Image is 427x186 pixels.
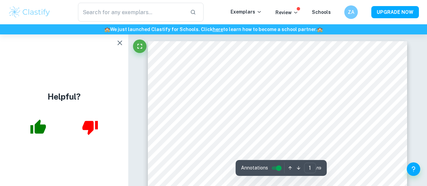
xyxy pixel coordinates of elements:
button: ZA [344,5,358,19]
span: Annotations [241,164,268,171]
a: Schools [312,9,331,15]
span: 🏫 [317,27,323,32]
span: / 19 [316,165,321,171]
h6: ZA [347,8,355,16]
p: Review [275,9,298,16]
button: Fullscreen [133,39,146,53]
h6: We just launched Clastify for Schools. Click to learn how to become a school partner. [1,26,426,33]
span: 🏫 [104,27,110,32]
h4: Helpful? [48,90,81,103]
a: here [213,27,223,32]
button: Help and Feedback [407,162,420,176]
input: Search for any exemplars... [78,3,185,22]
button: UPGRADE NOW [371,6,419,18]
p: Exemplars [231,8,262,16]
img: Clastify logo [8,5,51,19]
